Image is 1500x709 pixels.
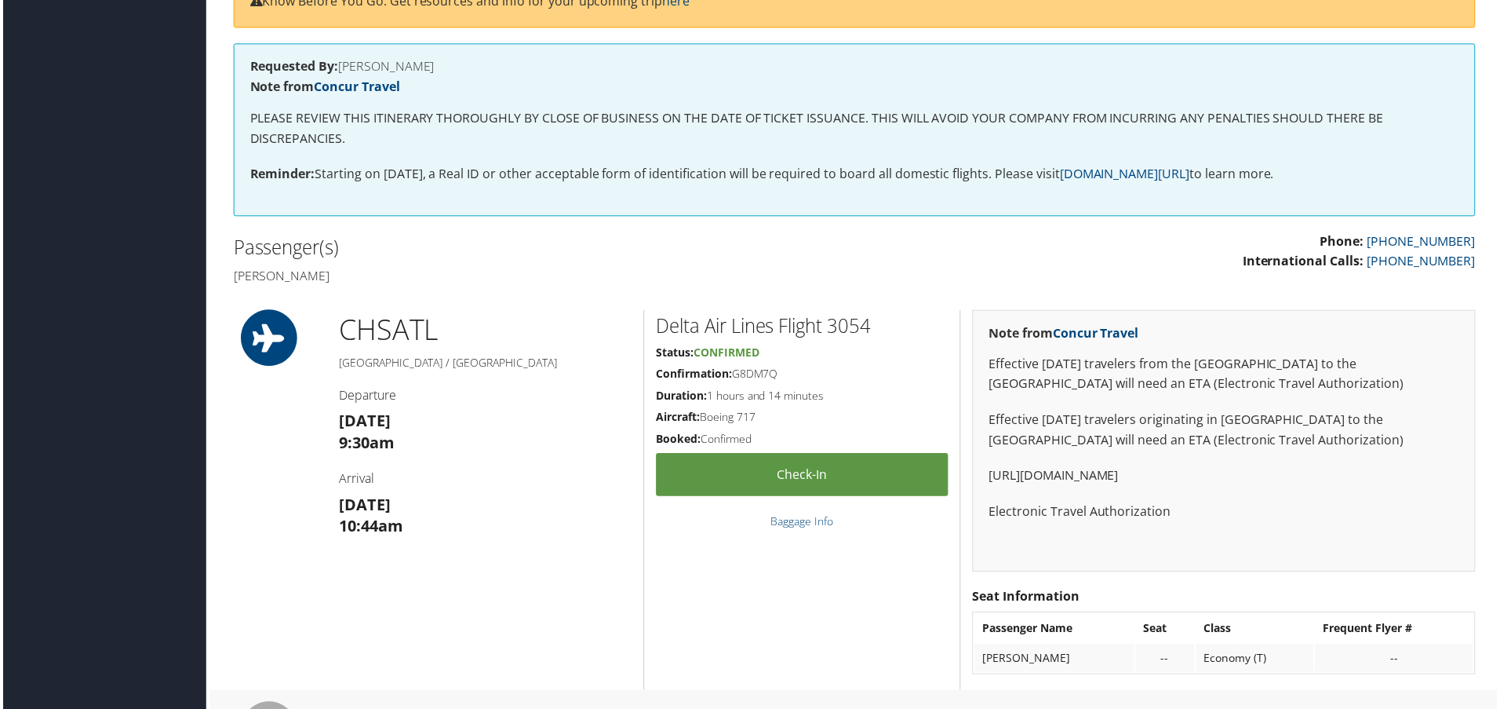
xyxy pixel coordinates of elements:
th: Seat [1138,617,1196,645]
a: [DOMAIN_NAME][URL] [1061,166,1192,183]
p: Electronic Travel Authorization [990,504,1462,524]
h5: 1 hours and 14 minutes [656,390,949,406]
strong: 10:44am [337,518,402,539]
th: Class [1198,617,1316,645]
strong: [DATE] [337,412,389,433]
td: [PERSON_NAME] [976,647,1136,675]
strong: Confirmation: [656,368,732,383]
a: Concur Travel [312,79,399,96]
h5: G8DM7Q [656,368,949,384]
a: Concur Travel [1054,326,1141,343]
strong: Note from [990,326,1141,343]
p: Effective [DATE] travelers from the [GEOGRAPHIC_DATA] to the [GEOGRAPHIC_DATA] will need an ETA (... [990,356,1462,397]
p: PLEASE REVIEW THIS ITINERARY THOROUGHLY BY CLOSE OF BUSINESS ON THE DATE OF TICKET ISSUANCE. THIS... [248,109,1462,149]
strong: Phone: [1323,234,1367,251]
strong: Seat Information [974,590,1081,608]
h4: [PERSON_NAME] [231,269,843,286]
strong: Reminder: [248,166,313,183]
strong: Requested By: [248,58,337,75]
p: [URL][DOMAIN_NAME] [990,468,1462,488]
h2: Delta Air Lines Flight 3054 [656,314,949,341]
div: -- [1326,654,1469,668]
h4: Departure [337,389,632,406]
strong: Note from [248,79,399,96]
strong: [DATE] [337,496,389,517]
strong: Booked: [656,433,701,448]
h5: Boeing 717 [656,411,949,427]
h2: Passenger(s) [231,236,843,262]
strong: International Calls: [1245,254,1367,271]
th: Passenger Name [976,617,1136,645]
h5: Confirmed [656,433,949,449]
strong: Status: [656,347,694,362]
a: [PHONE_NUMBER] [1370,254,1479,271]
h1: CHS ATL [337,312,632,351]
strong: 9:30am [337,434,393,455]
span: Confirmed [694,347,759,362]
h4: Arrival [337,472,632,489]
div: -- [1145,654,1189,668]
h4: [PERSON_NAME] [248,60,1462,73]
a: Check-in [656,455,949,499]
td: Economy (T) [1198,647,1316,675]
a: [PHONE_NUMBER] [1370,234,1479,251]
p: Starting on [DATE], a Real ID or other acceptable form of identification will be required to boar... [248,165,1462,185]
h5: [GEOGRAPHIC_DATA] / [GEOGRAPHIC_DATA] [337,357,632,373]
a: Baggage Info [771,517,834,532]
strong: Duration: [656,390,707,405]
p: Effective [DATE] travelers originating in [GEOGRAPHIC_DATA] to the [GEOGRAPHIC_DATA] will need an... [990,412,1462,452]
strong: Aircraft: [656,411,700,426]
th: Frequent Flyer # [1318,617,1476,645]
